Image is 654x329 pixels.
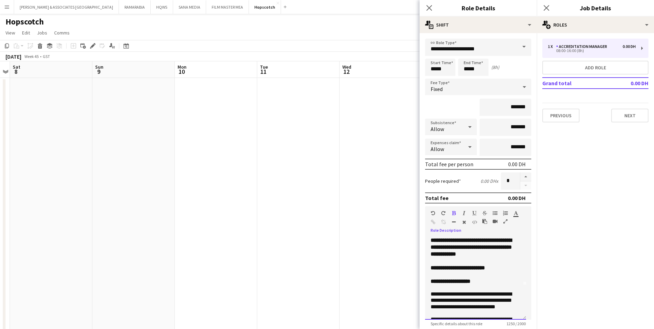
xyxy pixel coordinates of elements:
[508,161,526,168] div: 0.00 DH
[22,30,30,36] span: Edit
[94,68,103,76] span: 9
[462,210,466,216] button: Italic
[431,126,444,132] span: Allow
[482,219,487,224] button: Paste as plain text
[513,210,518,216] button: Text Color
[177,68,187,76] span: 10
[34,28,50,37] a: Jobs
[341,68,351,76] span: 12
[431,146,444,152] span: Allow
[548,44,556,49] div: 1 x
[520,172,531,181] button: Increase
[6,53,21,60] div: [DATE]
[431,210,435,216] button: Undo
[491,64,499,70] div: (8h)
[503,219,508,224] button: Fullscreen
[451,210,456,216] button: Bold
[481,178,498,184] div: 0.00 DH x
[493,219,497,224] button: Insert video
[462,219,466,225] button: Clear Formatting
[482,210,487,216] button: Strikethrough
[260,64,268,70] span: Tue
[19,28,33,37] a: Edit
[542,78,608,89] td: Grand total
[508,195,526,201] div: 0.00 DH
[542,109,580,122] button: Previous
[51,28,72,37] a: Comms
[472,210,477,216] button: Underline
[37,30,47,36] span: Jobs
[425,321,488,326] span: Specific details about this role
[472,219,477,225] button: HTML Code
[151,0,173,14] button: HQWS
[420,3,537,12] h3: Role Details
[342,64,351,70] span: Wed
[548,49,636,52] div: 08:00-16:00 (8h)
[6,17,44,27] h1: Hopscotch
[3,28,18,37] a: View
[537,3,654,12] h3: Job Details
[173,0,206,14] button: SANA MEDIA
[608,78,648,89] td: 0.00 DH
[420,17,537,33] div: Shift
[259,68,268,76] span: 11
[12,68,20,76] span: 8
[23,54,40,59] span: Week 45
[119,0,151,14] button: RAMARABIA
[178,64,187,70] span: Mon
[542,61,648,74] button: Add role
[425,161,473,168] div: Total fee per person
[556,44,610,49] div: Accreditation Manager
[43,54,50,59] div: GST
[13,64,20,70] span: Sat
[6,30,15,36] span: View
[451,219,456,225] button: Horizontal Line
[611,109,648,122] button: Next
[206,0,249,14] button: FILM MASTER MEA
[623,44,636,49] div: 0.00 DH
[95,64,103,70] span: Sun
[425,178,461,184] label: People required
[54,30,70,36] span: Comms
[493,210,497,216] button: Unordered List
[431,86,443,92] span: Fixed
[503,210,508,216] button: Ordered List
[425,195,449,201] div: Total fee
[537,17,654,33] div: Roles
[501,321,531,326] span: 1250 / 2000
[441,210,446,216] button: Redo
[249,0,281,14] button: Hopscotch
[14,0,119,14] button: [PERSON_NAME] & ASSOCIATES [GEOGRAPHIC_DATA]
